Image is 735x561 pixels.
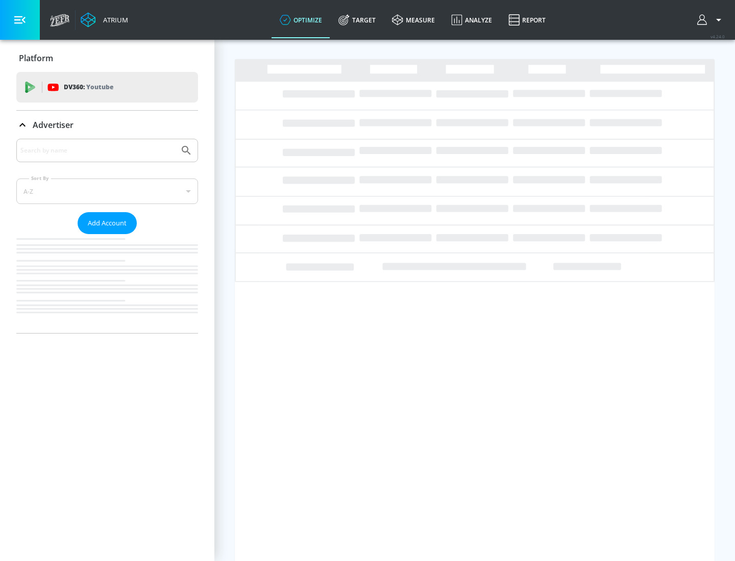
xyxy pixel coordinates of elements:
a: Target [330,2,384,38]
a: Report [500,2,554,38]
a: Atrium [81,12,128,28]
nav: list of Advertiser [16,234,198,333]
a: Analyze [443,2,500,38]
div: Platform [16,44,198,72]
p: DV360: [64,82,113,93]
span: Add Account [88,217,127,229]
div: Advertiser [16,111,198,139]
div: Advertiser [16,139,198,333]
p: Platform [19,53,53,64]
div: DV360: Youtube [16,72,198,103]
p: Advertiser [33,119,73,131]
input: Search by name [20,144,175,157]
span: v 4.24.0 [710,34,725,39]
a: measure [384,2,443,38]
button: Add Account [78,212,137,234]
label: Sort By [29,175,51,182]
div: Atrium [99,15,128,24]
div: A-Z [16,178,198,204]
p: Youtube [86,82,113,92]
a: optimize [272,2,330,38]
